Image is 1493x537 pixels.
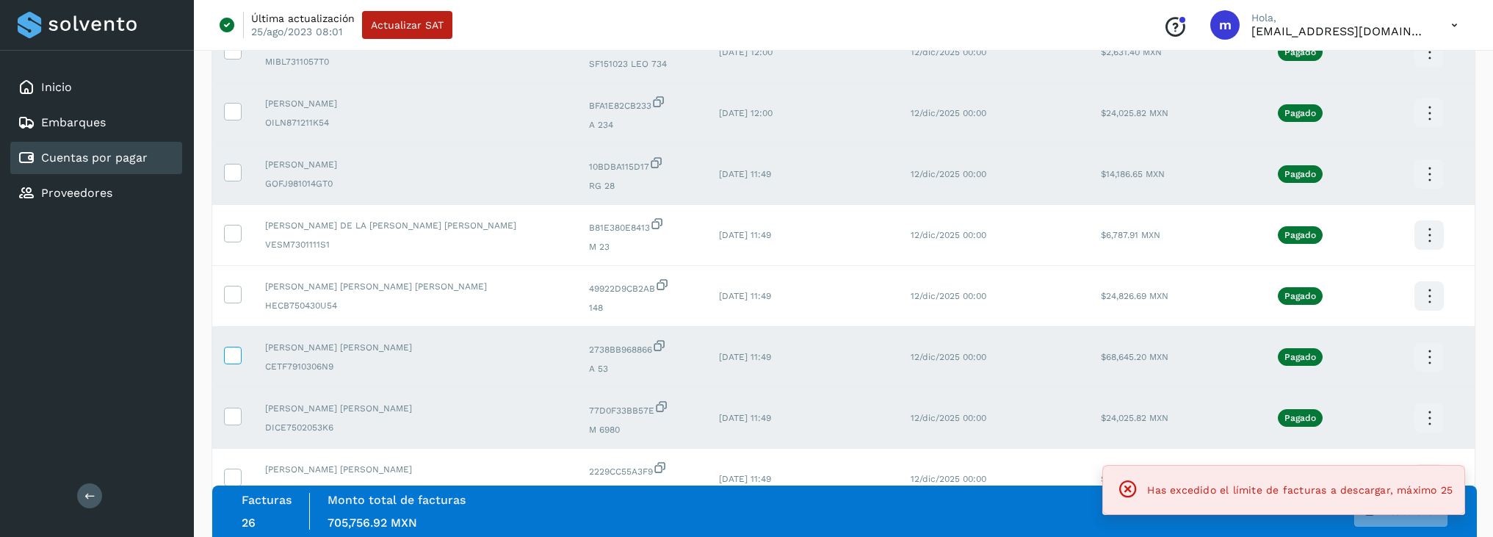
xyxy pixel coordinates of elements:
[41,151,148,165] a: Cuentas por pagar
[589,301,695,314] span: 148
[1101,169,1165,179] span: $14,186.65 MXN
[589,339,695,356] span: 2738BB968866
[719,291,771,301] span: [DATE] 11:49
[265,280,565,293] span: [PERSON_NAME] [PERSON_NAME] [PERSON_NAME]
[719,474,771,484] span: [DATE] 11:49
[589,156,695,173] span: 10BDBA115D17
[589,400,695,417] span: 77D0F33BB57E
[911,108,986,118] span: 12/dic/2025 00:00
[589,484,695,497] span: M 6978
[1284,108,1316,118] p: Pagado
[911,47,986,57] span: 12/dic/2025 00:00
[265,116,565,129] span: OILN871211K54
[371,20,444,30] span: Actualizar SAT
[589,278,695,295] span: 49922D9CB2AB
[1284,291,1316,301] p: Pagado
[911,474,986,484] span: 12/dic/2025 00:00
[589,95,695,112] span: BFA1E82CB233
[10,71,182,104] div: Inicio
[1284,352,1316,362] p: Pagado
[1101,47,1162,57] span: $2,631.40 MXN
[328,516,417,530] span: 705,756.92 MXN
[1384,506,1438,516] span: C.Solvento
[911,413,986,423] span: 12/dic/2025 00:00
[719,108,773,118] span: [DATE] 12:00
[41,80,72,94] a: Inicio
[10,177,182,209] div: Proveedores
[1251,12,1428,24] p: Hola,
[265,421,565,434] span: DICE7502053K6
[911,230,986,240] span: 12/dic/2025 00:00
[362,11,452,39] button: Actualizar SAT
[719,230,771,240] span: [DATE] 11:49
[265,238,565,251] span: VESM7301111S1
[1101,108,1168,118] span: $24,025.82 MXN
[265,463,565,476] span: [PERSON_NAME] [PERSON_NAME]
[265,97,565,110] span: [PERSON_NAME]
[265,219,565,232] span: [PERSON_NAME] DE LA [PERSON_NAME] [PERSON_NAME]
[10,142,182,174] div: Cuentas por pagar
[242,493,292,507] label: Facturas
[719,169,771,179] span: [DATE] 11:49
[1284,413,1316,423] p: Pagado
[1101,291,1168,301] span: $24,826.69 MXN
[251,12,355,25] p: Última actualización
[589,461,695,478] span: 2229CC55A3F9
[589,57,695,71] span: SF151023 LEO 734
[1284,169,1316,179] p: Pagado
[589,217,695,234] span: B81E380E8413
[265,482,565,495] span: DICE7502053K6
[589,362,695,375] span: A 53
[719,47,773,57] span: [DATE] 12:00
[242,516,256,530] span: 26
[1101,474,1163,484] span: $17,161.29 MXN
[1147,484,1453,496] span: Has excedido el límite de facturas a descargar, máximo 25
[328,493,466,507] label: Monto total de facturas
[265,341,565,354] span: [PERSON_NAME] [PERSON_NAME]
[1101,352,1168,362] span: $68,645.20 MXN
[719,413,771,423] span: [DATE] 11:49
[719,352,771,362] span: [DATE] 11:49
[251,25,342,38] p: 25/ago/2023 08:01
[265,360,565,373] span: CETF7910306N9
[1251,24,1428,38] p: macosta@avetransportes.com
[1284,230,1316,240] p: Pagado
[589,118,695,131] span: A 234
[1101,230,1160,240] span: $6,787.91 MXN
[589,240,695,253] span: M 23
[589,423,695,436] span: M 6980
[265,55,565,68] span: MIBL7311057T0
[911,352,986,362] span: 12/dic/2025 00:00
[41,115,106,129] a: Embarques
[589,179,695,192] span: RG 28
[265,158,565,171] span: [PERSON_NAME]
[911,291,986,301] span: 12/dic/2025 00:00
[265,402,565,415] span: [PERSON_NAME] [PERSON_NAME]
[41,186,112,200] a: Proveedores
[1101,413,1168,423] span: $24,025.82 MXN
[10,107,182,139] div: Embarques
[911,169,986,179] span: 12/dic/2025 00:00
[1284,47,1316,57] p: Pagado
[265,299,565,312] span: HECB750430U54
[265,177,565,190] span: GOFJ981014GT0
